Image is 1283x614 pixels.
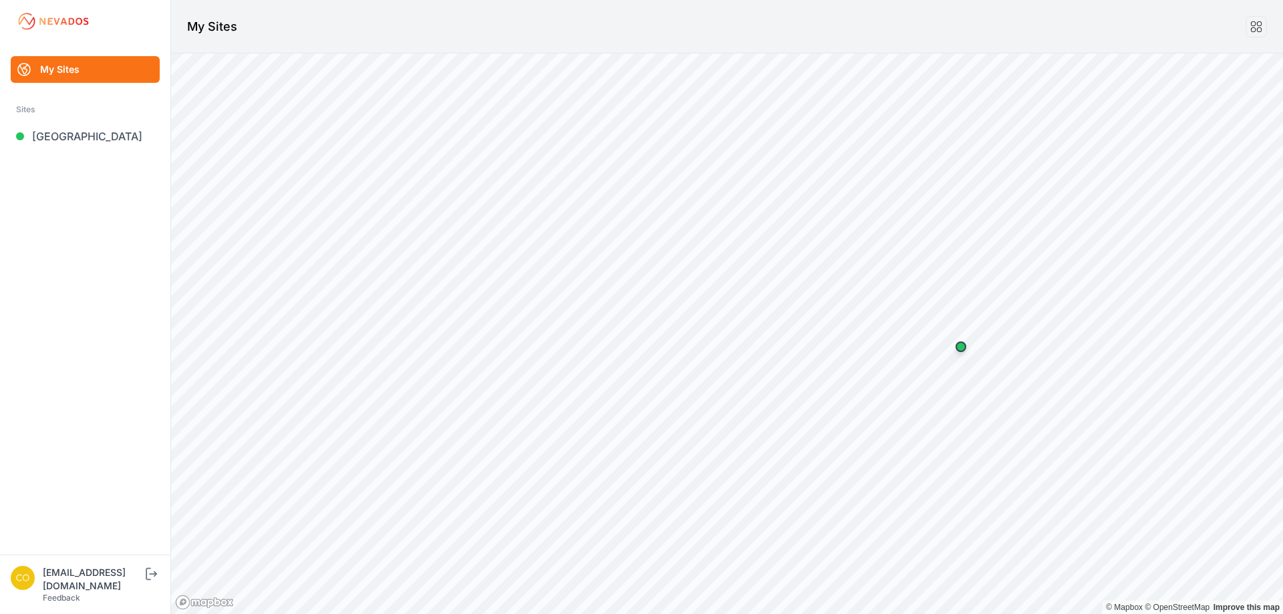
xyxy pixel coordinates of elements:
div: Map marker [948,333,974,360]
div: Sites [16,102,154,118]
a: Mapbox logo [175,595,234,610]
img: Nevados [16,11,91,32]
div: [EMAIL_ADDRESS][DOMAIN_NAME] [43,566,143,593]
a: My Sites [11,56,160,83]
a: Mapbox [1106,603,1143,612]
a: Map feedback [1214,603,1280,612]
h1: My Sites [187,17,237,36]
a: OpenStreetMap [1145,603,1209,612]
a: Feedback [43,593,80,603]
canvas: Map [171,53,1283,614]
img: controlroomoperator@invenergy.com [11,566,35,590]
a: [GEOGRAPHIC_DATA] [11,123,160,150]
